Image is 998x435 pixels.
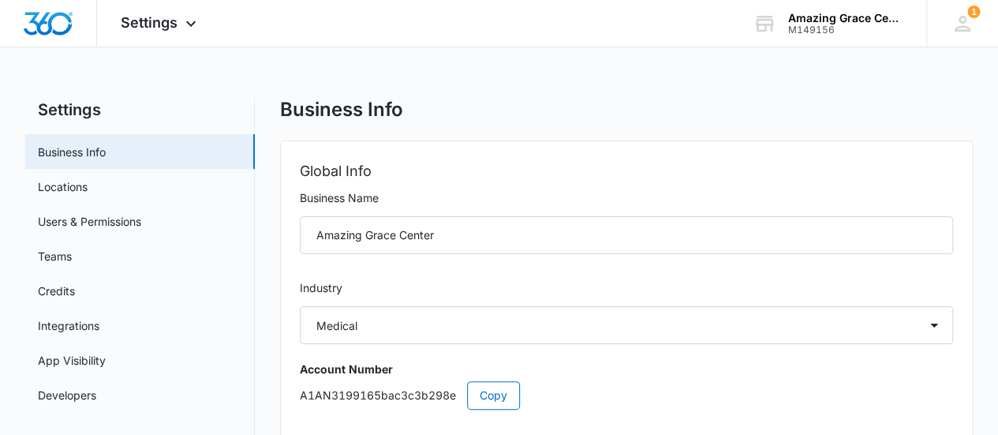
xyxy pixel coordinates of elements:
[38,387,96,403] a: Developers
[300,160,954,182] h2: Global Info
[38,178,88,195] a: Locations
[121,14,178,31] span: Settings
[480,387,507,404] span: Copy
[300,381,954,410] p: A1AN3199165bac3c3b298e
[25,98,255,122] h2: Settings
[300,279,954,297] label: Industry
[38,283,75,299] a: Credits
[38,144,106,160] a: Business Info
[967,6,980,18] span: 1
[788,12,903,24] div: account name
[788,24,903,36] div: account id
[967,6,980,18] div: notifications count
[38,213,141,230] a: Users & Permissions
[300,362,393,376] strong: Account Number
[38,352,106,369] a: App Visibility
[467,381,520,410] button: Copy
[280,98,403,122] h1: Business Info
[38,317,99,334] a: Integrations
[38,248,72,264] a: Teams
[300,189,954,207] label: Business Name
